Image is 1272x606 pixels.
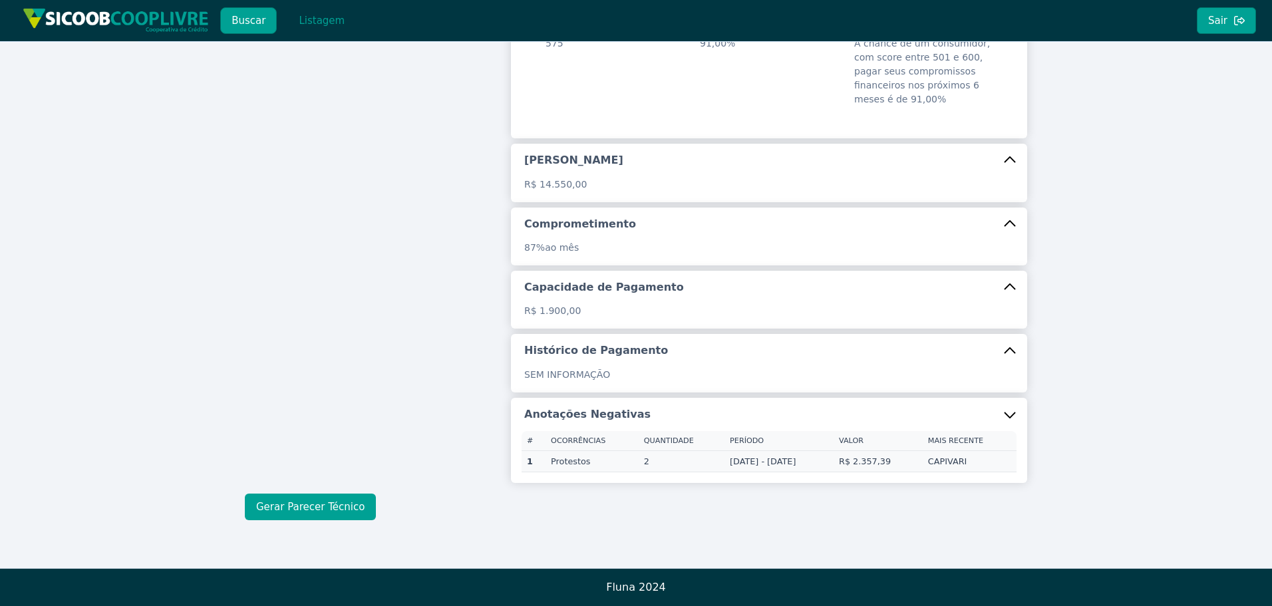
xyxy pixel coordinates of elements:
[923,431,1017,451] th: Mais recente
[524,217,636,231] h5: Comprometimento
[23,8,209,33] img: img/sicoob_cooplivre.png
[546,431,639,451] th: Ocorrências
[546,38,563,49] span: 575
[524,241,1014,255] p: ao mês
[854,38,990,104] span: A chance de um consumidor, com score entre 501 e 600, pagar seus compromissos financeiros nos pró...
[511,271,1027,304] button: Capacidade de Pagamento
[834,431,923,451] th: Valor
[522,431,546,451] th: #
[511,144,1027,177] button: [PERSON_NAME]
[220,7,277,34] button: Buscar
[511,208,1027,241] button: Comprometimento
[524,242,545,253] span: 87%
[700,38,735,49] span: 91,00%
[524,305,581,316] span: R$ 1.900,00
[724,451,834,472] td: [DATE] - [DATE]
[834,451,923,472] td: R$ 2.357,39
[524,280,684,295] h5: Capacidade de Pagamento
[639,431,724,451] th: Quantidade
[524,407,651,422] h5: Anotações Negativas
[245,494,376,520] button: Gerar Parecer Técnico
[639,451,724,472] td: 2
[287,7,356,34] button: Listagem
[524,179,587,190] span: R$ 14.550,00
[923,451,1017,472] td: CAPIVARI
[511,398,1027,431] button: Anotações Negativas
[522,451,546,472] th: 1
[1197,7,1256,34] button: Sair
[524,369,610,380] span: SEM INFORMAÇÃO
[606,581,666,593] span: Fluna 2024
[511,334,1027,367] button: Histórico de Pagamento
[546,451,639,472] td: Protestos
[524,343,668,358] h5: Histórico de Pagamento
[524,153,623,168] h5: [PERSON_NAME]
[724,431,834,451] th: Período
